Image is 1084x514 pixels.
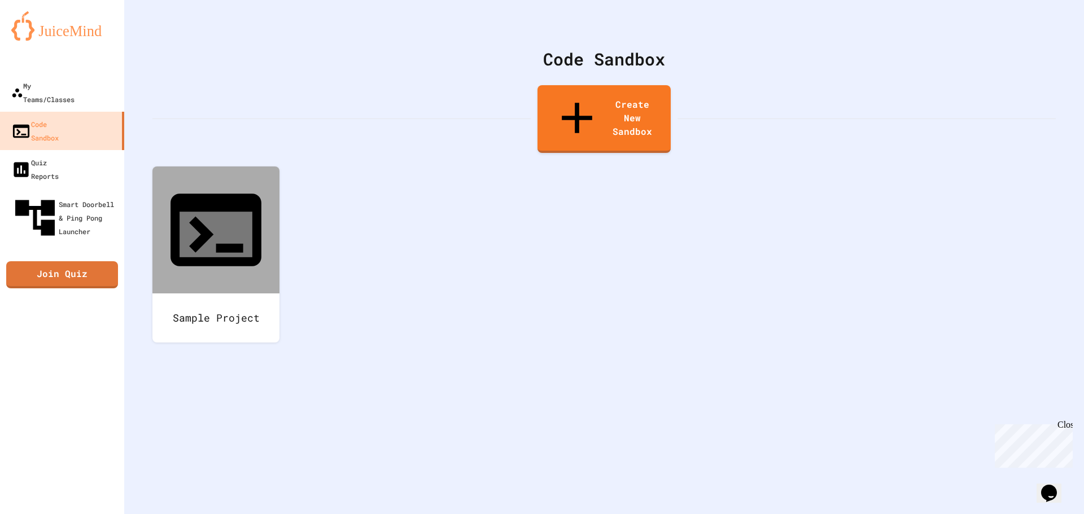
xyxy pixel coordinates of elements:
[11,11,113,41] img: logo-orange.svg
[11,194,120,241] div: Smart Doorbell & Ping Pong Launcher
[152,166,279,342] a: Sample Project
[6,261,118,288] a: Join Quiz
[990,420,1073,468] iframe: chat widget
[11,117,59,144] div: Code Sandbox
[152,46,1056,72] div: Code Sandbox
[152,293,279,342] div: Sample Project
[5,5,78,72] div: Chat with us now!Close
[537,85,671,153] a: Create New Sandbox
[11,156,59,183] div: Quiz Reports
[1037,469,1073,503] iframe: chat widget
[11,79,75,106] div: My Teams/Classes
